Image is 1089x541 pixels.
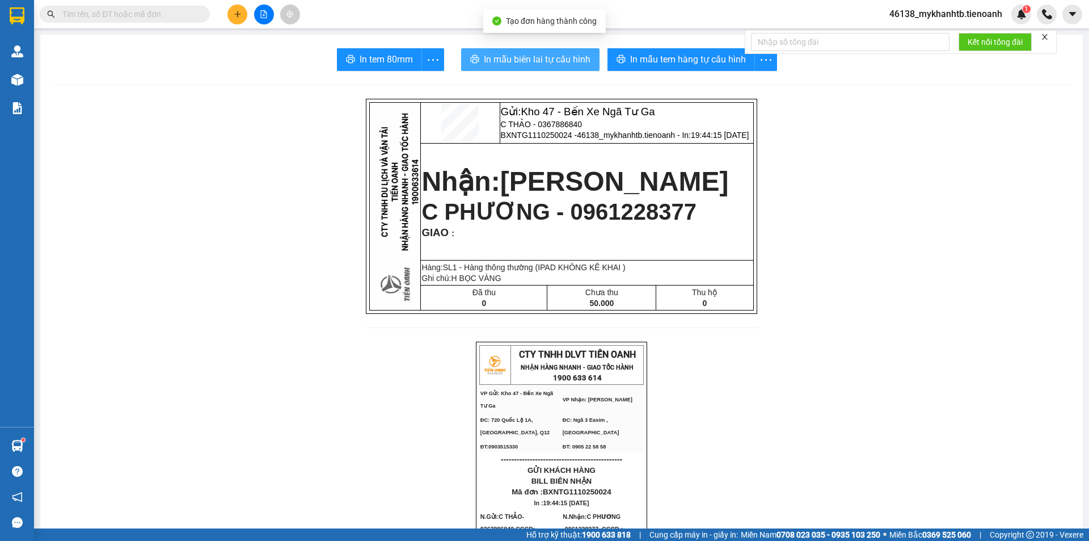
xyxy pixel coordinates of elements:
span: Chưa thu [585,288,618,297]
span: Kho 47 - Bến Xe Ngã Tư Ga [50,6,149,31]
strong: 0708 023 035 - 0935 103 250 [776,530,880,539]
span: ⚪️ [883,532,887,537]
span: Kho 47 - Bến Xe Ngã Tư Ga [521,106,655,118]
strong: 1900 633 614 [553,374,602,382]
span: 46138_mykhanhtb.tienoanh - In: [50,56,166,76]
img: logo-vxr [10,7,24,24]
span: : [449,229,454,238]
span: C PHƯƠNG - 0961228377 [421,199,697,224]
button: Kết nối tổng đài [959,33,1032,51]
button: printerIn tem 80mm [337,48,422,71]
img: warehouse-icon [11,440,23,452]
span: H BỌC VÀNG [451,274,501,283]
strong: 0369 525 060 [922,530,971,539]
span: search [47,10,55,18]
strong: NHẬN HÀNG NHANH - GIAO TỐC HÀNH [521,364,634,371]
button: aim [280,5,300,24]
strong: Nhận: [421,166,728,196]
button: file-add [254,5,274,24]
span: Tạo đơn hàng thành công [506,16,597,26]
span: Kết nối tổng đài [968,36,1023,48]
span: 50.000 [589,299,614,308]
span: question-circle [12,466,23,477]
span: GỬI KHÁCH HÀNG [527,466,596,475]
span: notification [12,492,23,502]
span: ĐC: Ngã 3 Easim ,[GEOGRAPHIC_DATA] [563,417,619,435]
span: Đã thu [472,288,496,297]
span: ĐT: 0905 22 58 58 [563,444,606,450]
strong: Nhận: [11,82,132,144]
span: | [639,529,641,541]
span: In mẫu tem hàng tự cấu hình [630,52,746,66]
span: GIAO [421,227,449,238]
span: Thu hộ [692,288,717,297]
span: 19:44:15 [DATE] [543,500,589,506]
span: 0 [703,299,707,308]
span: printer [470,54,479,65]
sup: 1 [22,438,25,442]
span: C THẢO - 0367886840 [501,120,583,129]
span: N.Nhận: [563,513,623,532]
span: 0 [482,299,486,308]
span: Miền Bắc [889,529,971,541]
span: 19:28:58 [DATE] [66,66,133,76]
button: printerIn mẫu tem hàng tự cấu hình [607,48,755,71]
span: In mẫu biên lai tự cấu hình [484,52,590,66]
img: logo [480,351,509,379]
span: Gửi: [50,6,149,31]
img: warehouse-icon [11,45,23,57]
span: Cung cấp máy in - giấy in: [649,529,738,541]
span: ĐT:0903515330 [480,444,518,450]
span: ĐC: 720 Quốc Lộ 1A, [GEOGRAPHIC_DATA], Q12 [480,417,550,435]
input: Nhập số tổng đài [751,33,949,51]
span: 0367886840. [480,526,537,532]
span: In tem 80mm [360,52,413,66]
span: | [980,529,981,541]
button: plus [227,5,247,24]
img: phone-icon [1042,9,1052,19]
span: aim [286,10,294,18]
span: close [1041,33,1049,41]
span: N.Gửi: [480,513,537,532]
span: BXNTG1110250023 - [50,45,166,76]
span: Miền Nam [741,529,880,541]
span: BXNTG1110250024 [543,488,611,496]
span: C HƯƠNG - 0987908630 [50,33,155,43]
button: printerIn mẫu biên lai tự cấu hình [461,48,600,71]
span: Mã đơn : [512,488,611,496]
input: Tìm tên, số ĐT hoặc mã đơn [62,8,196,20]
strong: 1900 633 818 [582,530,631,539]
span: Gửi: [501,106,655,118]
span: check-circle [492,16,501,26]
span: copyright [1026,531,1034,539]
span: Ghi chú: [421,274,501,283]
button: caret-down [1062,5,1082,24]
span: 46138_mykhanhtb.tienoanh [880,7,1011,21]
span: Hỗ trợ kỹ thuật: [526,529,631,541]
span: 46138_mykhanhtb.tienoanh - In: [577,131,749,140]
span: 1 [1024,5,1028,13]
span: VP Gửi: Kho 47 - Bến Xe Ngã Tư Ga [480,391,553,409]
span: BXNTG1110250024 - [501,131,749,140]
span: C PHƯƠNG - [563,513,623,532]
span: 1 - Hàng thông thường (IPAD KHÔNG KÊ KHAI ) [453,263,626,272]
span: printer [617,54,626,65]
span: CCCD: [516,526,537,532]
span: more [755,53,776,67]
img: warehouse-icon [11,74,23,86]
img: solution-icon [11,102,23,114]
button: more [421,48,444,71]
span: In : [534,500,589,506]
span: VP Nhận: [PERSON_NAME] [563,397,632,402]
span: [PERSON_NAME] [500,166,729,196]
span: caret-down [1067,9,1078,19]
button: more [754,48,777,71]
span: more [422,53,444,67]
span: BILL BIÊN NHẬN [531,477,592,485]
span: 0961228377. CCCD : [565,526,623,532]
span: ---------------------------------------------- [501,455,622,464]
span: Hàng:SL [421,263,625,272]
span: plus [234,10,242,18]
span: C THẢO [499,513,522,520]
span: message [12,517,23,528]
